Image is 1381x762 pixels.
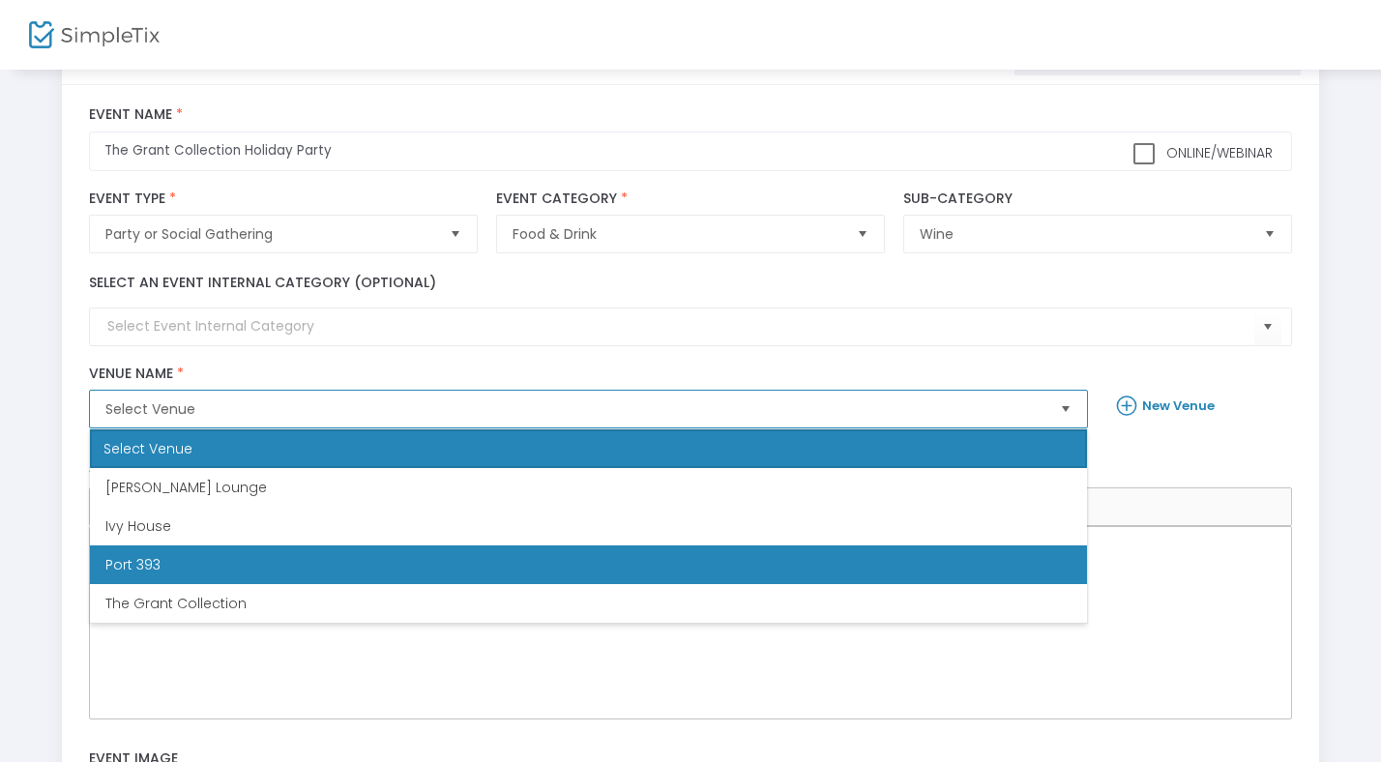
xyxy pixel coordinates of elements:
span: Food & Drink [513,224,840,244]
button: Select [1256,216,1283,252]
button: Select [442,216,469,252]
span: Online/Webinar [1162,143,1273,162]
label: Select an event internal category (optional) [89,273,436,293]
button: Select [849,216,876,252]
span: Wine [920,224,1248,244]
span: Ivy House [105,516,171,536]
span: Party or Social Gathering [105,224,433,244]
label: Event Type [89,190,477,208]
label: Event Category [496,190,884,208]
label: Sub-Category [903,190,1291,208]
button: Select [1254,308,1281,347]
span: Port 393 [105,555,161,574]
div: Select Venue [90,429,1087,468]
label: About your event [80,448,1302,487]
input: What would you like to call your Event? [89,132,1291,171]
b: New Venue [1142,396,1215,415]
span: [PERSON_NAME] Lounge [105,478,267,497]
label: Venue Name [89,366,1088,383]
button: Select [1052,391,1079,427]
span: Select Venue [105,399,1044,419]
input: Select Event Internal Category [107,316,1253,337]
span: The Grant Collection [105,594,247,613]
label: Event Name [89,106,1291,124]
